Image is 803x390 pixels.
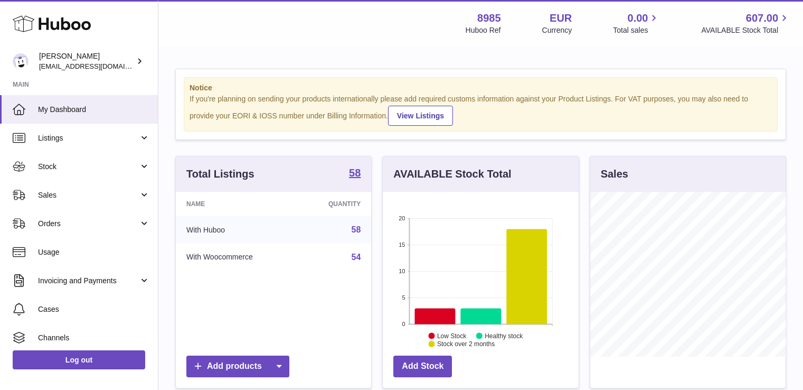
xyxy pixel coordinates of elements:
[601,167,628,181] h3: Sales
[349,168,361,180] a: 58
[13,53,29,69] img: info@dehaanlifestyle.nl
[399,268,405,274] text: 10
[38,333,150,343] span: Channels
[437,340,495,348] text: Stock over 2 months
[38,190,139,200] span: Sales
[186,167,254,181] h3: Total Listings
[701,25,790,35] span: AVAILABLE Stock Total
[38,247,150,257] span: Usage
[190,83,772,93] strong: Notice
[477,11,501,25] strong: 8985
[550,11,572,25] strong: EUR
[176,216,297,244] td: With Huboo
[38,276,139,286] span: Invoicing and Payments
[38,133,139,143] span: Listings
[176,192,297,216] th: Name
[402,321,405,327] text: 0
[402,294,405,301] text: 5
[39,62,155,70] span: [EMAIL_ADDRESS][DOMAIN_NAME]
[542,25,572,35] div: Currency
[628,11,648,25] span: 0.00
[485,332,523,339] text: Healthy stock
[388,106,453,126] a: View Listings
[352,253,361,262] a: 54
[393,356,452,377] a: Add Stock
[39,51,134,71] div: [PERSON_NAME]
[186,356,289,377] a: Add products
[437,332,467,339] text: Low Stock
[466,25,501,35] div: Huboo Ref
[613,25,660,35] span: Total sales
[399,242,405,248] text: 15
[613,11,660,35] a: 0.00 Total sales
[190,94,772,126] div: If you're planning on sending your products internationally please add required customs informati...
[393,167,511,181] h3: AVAILABLE Stock Total
[746,11,778,25] span: 607.00
[13,350,145,369] a: Log out
[38,219,139,229] span: Orders
[701,11,790,35] a: 607.00 AVAILABLE Stock Total
[399,215,405,221] text: 20
[297,192,372,216] th: Quantity
[176,244,297,271] td: With Woocommerce
[38,162,139,172] span: Stock
[349,168,361,178] strong: 58
[38,304,150,314] span: Cases
[38,105,150,115] span: My Dashboard
[352,225,361,234] a: 58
